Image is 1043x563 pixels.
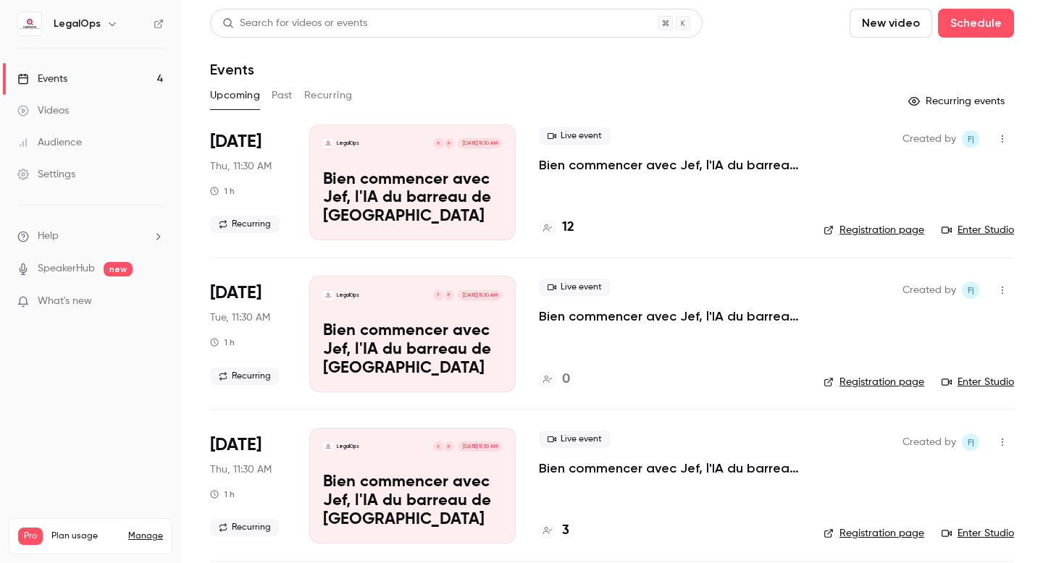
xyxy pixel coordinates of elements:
span: Help [38,229,59,244]
a: Bien commencer avec Jef, l'IA du barreau de [GEOGRAPHIC_DATA] [539,460,800,477]
div: Settings [17,167,75,182]
a: Manage [128,530,163,542]
div: 1 h [210,185,235,197]
div: P [443,289,455,301]
div: Search for videos or events [222,16,367,31]
div: Events [17,72,67,86]
span: [DATE] [210,433,261,457]
button: Recurring events [902,90,1014,113]
button: Schedule [938,9,1014,38]
span: [DATE] [210,130,261,153]
span: Plan usage [51,530,120,542]
div: Oct 16 Thu, 11:30 AM (Europe/Madrid) [210,124,286,240]
span: Recurring [210,368,280,385]
button: Upcoming [210,84,260,107]
a: Registration page [824,223,924,237]
span: [DATE] [210,281,261,305]
h4: 3 [562,521,569,541]
img: Bien commencer avec Jef, l'IA du barreau de Bruxelles [323,441,333,452]
div: F [432,441,444,452]
a: Enter Studio [942,526,1014,541]
div: Audience [17,135,82,150]
p: LegalOps [337,443,359,450]
p: Bien commencer avec Jef, l'IA du barreau de [GEOGRAPHIC_DATA] [323,171,502,227]
li: help-dropdown-opener [17,229,164,244]
span: F| [968,281,974,299]
div: 1 h [210,488,235,500]
span: Tue, 11:30 AM [210,310,270,325]
a: 3 [539,521,569,541]
span: Thu, 11:30 AM [210,159,272,174]
h6: LegalOps [54,17,101,31]
p: Bien commencer avec Jef, l'IA du barreau de [GEOGRAPHIC_DATA] [323,473,502,529]
h4: 0 [562,370,570,389]
button: Recurring [304,84,353,107]
a: Bien commencer avec Jef, l'IA du barreau de BruxellesLegalOpsPF[DATE] 11:30 AMBien commencer avec... [309,276,516,391]
div: F [432,137,444,149]
a: 0 [539,370,570,389]
h4: 12 [562,218,574,237]
span: Pro [18,528,43,545]
span: Recurring [210,216,280,233]
button: Past [272,84,293,107]
a: Enter Studio [942,223,1014,237]
span: Recurring [210,519,280,536]
span: Thu, 11:30 AM [210,462,272,477]
div: P [443,441,455,452]
p: Bien commencer avec Jef, l'IA du barreau de [GEOGRAPHIC_DATA] [323,322,502,378]
a: Registration page [824,375,924,389]
h1: Events [210,61,254,78]
p: LegalOps [337,140,359,147]
span: Created by [902,130,956,148]
span: [DATE] 11:30 AM [458,290,501,300]
span: [DATE] 11:30 AM [458,138,501,148]
span: Created by [902,281,956,299]
a: Bien commencer avec Jef, l'IA du barreau de [GEOGRAPHIC_DATA] [539,308,800,325]
div: Oct 21 Tue, 11:30 AM (Europe/Madrid) [210,276,286,391]
button: New video [850,9,932,38]
a: Bien commencer avec Jef, l'IA du barreau de BruxellesLegalOpsPF[DATE] 11:30 AMBien commencer avec... [309,428,516,543]
a: Enter Studio [942,375,1014,389]
a: Bien commencer avec Jef, l'IA du barreau de [GEOGRAPHIC_DATA] [539,156,800,174]
a: SpeakerHub [38,261,95,276]
a: Registration page [824,526,924,541]
span: What's new [38,294,92,309]
a: Bien commencer avec Jef, l'IA du barreau de BruxellesLegalOpsPF[DATE] 11:30 AMBien commencer avec... [309,124,516,240]
span: Frédéric | LegalOps [962,130,979,148]
span: [DATE] 11:30 AM [458,441,501,452]
div: F [432,289,444,301]
span: F| [968,130,974,148]
span: Live event [539,431,611,448]
a: 12 [539,218,574,237]
img: Bien commencer avec Jef, l'IA du barreau de Bruxelles [323,290,333,300]
span: Frédéric | LegalOps [962,281,979,299]
div: 1 h [210,336,235,348]
div: Oct 30 Thu, 11:30 AM (Europe/Madrid) [210,428,286,543]
span: Frédéric | LegalOps [962,433,979,451]
span: new [104,262,133,276]
span: Created by [902,433,956,451]
div: P [443,137,455,149]
span: Live event [539,127,611,145]
p: LegalOps [337,292,359,299]
span: F| [968,433,974,451]
div: Videos [17,103,69,118]
span: Live event [539,279,611,296]
img: LegalOps [18,12,41,35]
img: Bien commencer avec Jef, l'IA du barreau de Bruxelles [323,138,333,148]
